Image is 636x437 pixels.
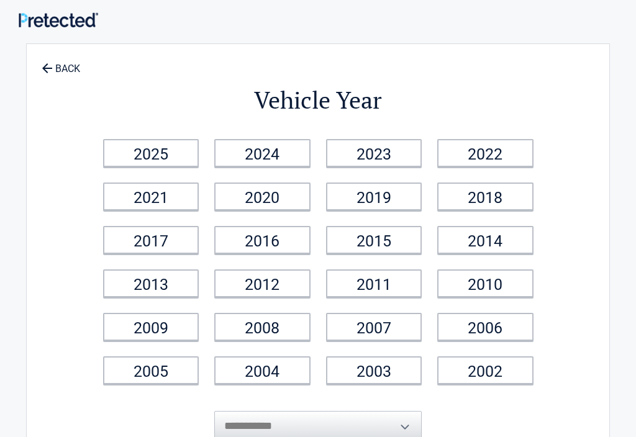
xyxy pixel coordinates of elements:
a: 2013 [103,269,199,297]
a: 2007 [326,313,422,341]
a: 2002 [437,356,534,384]
a: 2008 [214,313,311,341]
a: 2025 [103,139,199,167]
a: 2009 [103,313,199,341]
a: 2019 [326,182,422,210]
a: 2022 [437,139,534,167]
a: 2015 [326,226,422,254]
img: Main Logo [19,12,98,27]
a: 2021 [103,182,199,210]
a: 2012 [214,269,311,297]
a: 2006 [437,313,534,341]
h2: Vehicle Year [95,84,541,116]
a: 2016 [214,226,311,254]
a: 2003 [326,356,422,384]
a: BACK [39,52,83,74]
a: 2024 [214,139,311,167]
a: 2020 [214,182,311,210]
a: 2018 [437,182,534,210]
a: 2017 [103,226,199,254]
a: 2023 [326,139,422,167]
a: 2005 [103,356,199,384]
a: 2010 [437,269,534,297]
a: 2011 [326,269,422,297]
a: 2014 [437,226,534,254]
a: 2004 [214,356,311,384]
